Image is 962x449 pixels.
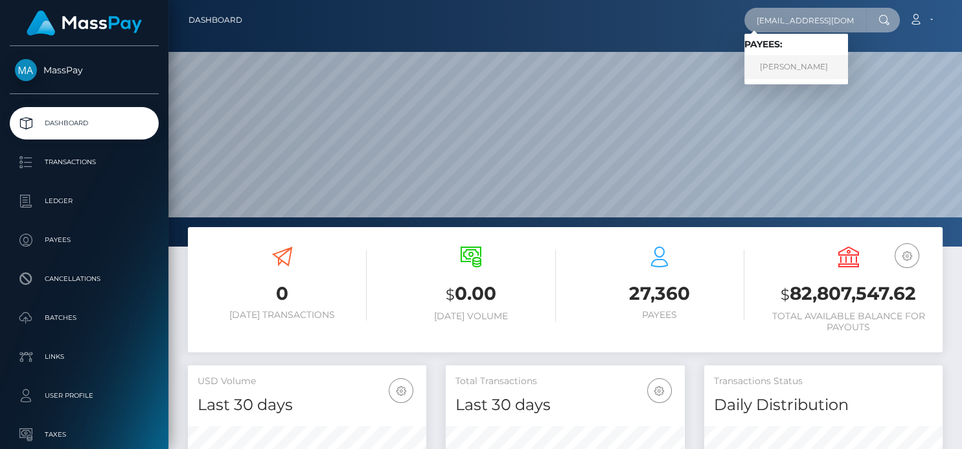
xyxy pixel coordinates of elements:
a: Transactions [10,146,159,178]
img: MassPay Logo [27,10,142,36]
h5: USD Volume [198,375,417,388]
h6: Payees: [744,39,848,50]
a: Links [10,341,159,373]
p: Batches [15,308,154,328]
input: Search... [744,8,866,32]
p: Cancellations [15,269,154,289]
p: Dashboard [15,114,154,133]
h3: 27,360 [575,281,744,306]
img: MassPay [15,59,37,81]
small: $ [446,285,455,304]
p: Transactions [15,152,154,172]
p: Payees [15,230,154,250]
h4: Daily Distribution [714,394,933,417]
a: Payees [10,224,159,256]
a: Cancellations [10,263,159,295]
small: $ [781,285,790,304]
p: Taxes [15,425,154,444]
a: Ledger [10,185,159,217]
h3: 0.00 [386,281,555,308]
h4: Last 30 days [198,394,417,417]
h5: Total Transactions [455,375,674,388]
h4: Last 30 days [455,394,674,417]
h3: 0 [198,281,367,306]
h6: Payees [575,309,744,321]
p: Ledger [15,191,154,211]
a: [PERSON_NAME] [744,55,848,79]
a: User Profile [10,380,159,412]
h6: [DATE] Volume [386,311,555,322]
p: User Profile [15,386,154,406]
a: Dashboard [189,6,242,34]
h6: Total Available Balance for Payouts [764,311,933,333]
h3: 82,807,547.62 [764,281,933,308]
a: Dashboard [10,107,159,140]
h5: Transactions Status [714,375,933,388]
a: Batches [10,302,159,334]
span: MassPay [10,64,159,76]
p: Links [15,347,154,367]
h6: [DATE] Transactions [198,309,367,321]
